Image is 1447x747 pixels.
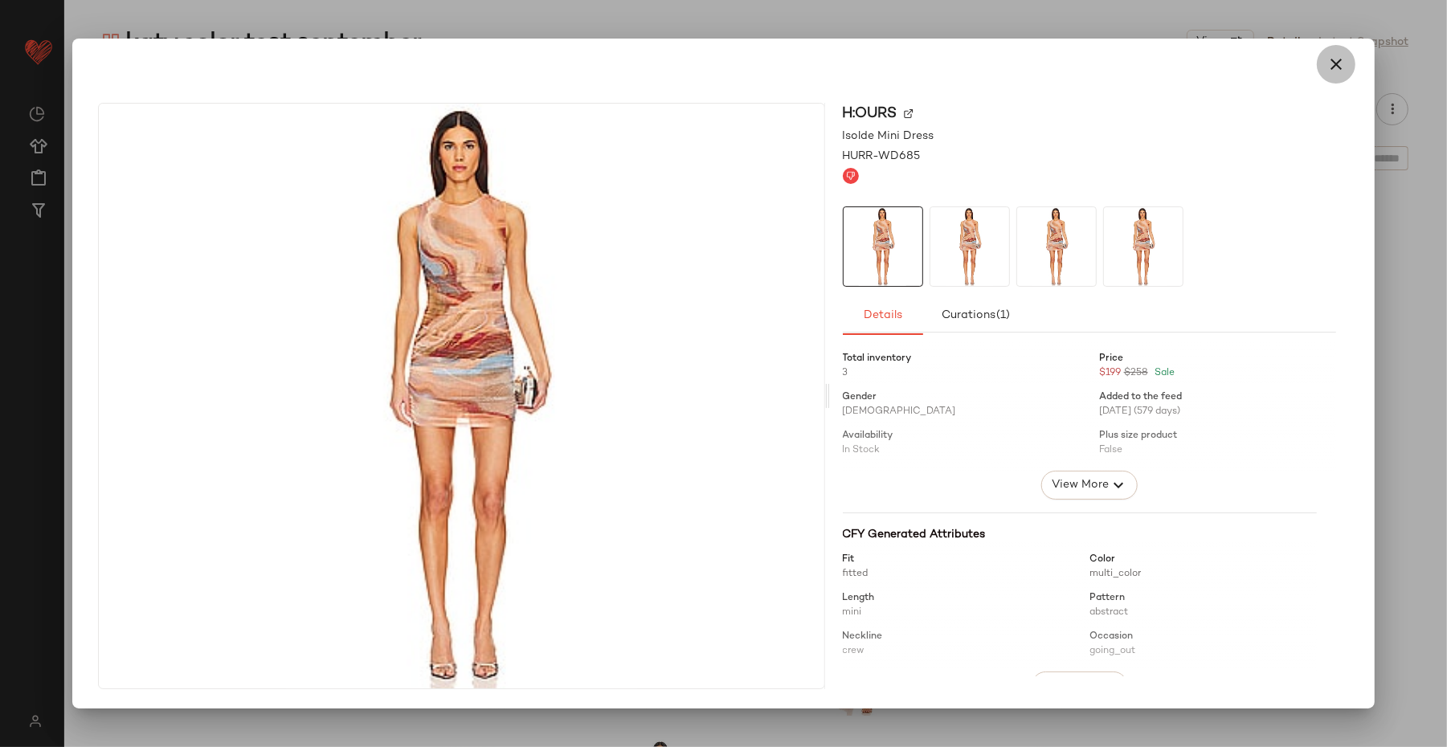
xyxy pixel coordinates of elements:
img: svg%3e [904,109,914,119]
button: View More [1041,471,1138,500]
div: CFY Generated Attributes [843,526,1317,543]
span: View More [1051,476,1109,495]
span: HURR-WD685 [843,148,921,165]
img: HURR-WD685_V1.jpg [1104,207,1183,286]
span: Details [863,309,902,322]
img: HURR-WD685_V1.jpg [99,104,824,688]
span: Curations [940,309,1010,322]
img: HURR-WD685_V1.jpg [1017,207,1096,286]
span: Isolde Mini Dress [843,128,934,145]
img: HURR-WD685_V1.jpg [844,207,922,286]
img: svg%3e [846,171,856,181]
span: (1) [995,309,1010,322]
span: h:ours [843,103,897,124]
img: HURR-WD685_V1.jpg [930,207,1009,286]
